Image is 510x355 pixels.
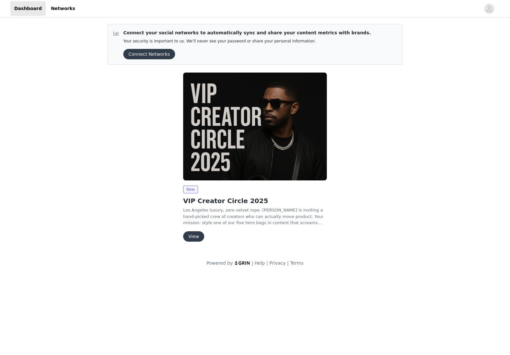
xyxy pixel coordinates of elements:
[123,49,175,59] button: Connect Networks
[47,1,79,16] a: Networks
[183,231,204,242] button: View
[266,260,268,266] span: |
[269,260,286,266] a: Privacy
[183,207,327,226] p: Los Angeles luxury, zero velvet rope. [PERSON_NAME] is inviting a hand-picked crew of creators wh...
[183,196,327,206] h2: VIP Creator Circle 2025
[183,234,204,239] a: View
[252,260,253,266] span: |
[123,29,371,36] p: Connect your social networks to automatically sync and share your content metrics with brands.
[123,39,371,44] p: Your security is important to us. We’ll never see your password or share your personal information.
[255,260,265,266] a: Help
[486,4,492,14] div: avatar
[290,260,303,266] a: Terms
[287,260,289,266] span: |
[206,260,233,266] span: Powered by
[183,73,327,180] img: Tote&Carry
[183,186,198,193] span: New
[10,1,46,16] a: Dashboard
[234,261,250,265] img: logo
